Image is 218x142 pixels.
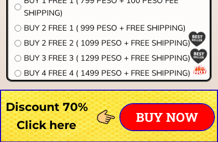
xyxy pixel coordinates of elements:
span: BUY 4 FREE 4 ( 1499 PESO + FREE SHIPPING) [24,67,203,79]
p: BUY NOW [120,104,214,130]
span: BUY 2 FREE 2 ( 1099 PESO + FREE SHIPPING) [24,37,203,49]
span: BUY 2 FREE 1 ( 999 PESO + FREE SHIPPING) [24,22,203,34]
span: BUY 3 FREE 3 ( 1299 PESO + FREE SHIPPING) [24,52,203,64]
